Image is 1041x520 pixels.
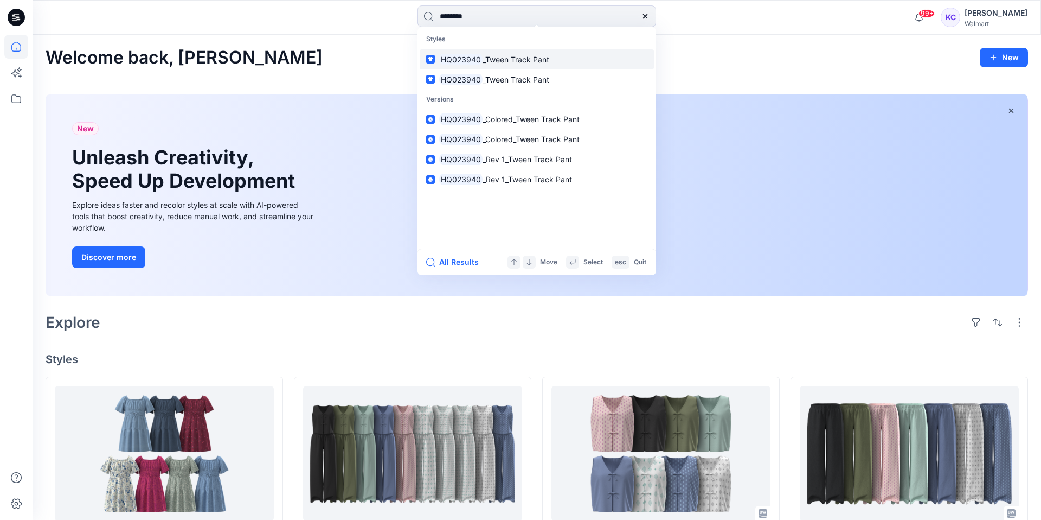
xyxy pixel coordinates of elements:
p: Move [540,257,557,268]
span: _Rev 1_Tween Track Pant [483,175,572,184]
button: New [980,48,1028,67]
h4: Styles [46,353,1028,366]
a: Discover more [72,246,316,268]
h2: Explore [46,314,100,331]
a: HQ023940_Colored_Tween Track Pant [420,109,654,129]
p: esc [615,257,626,268]
span: _Colored_Tween Track Pant [483,135,580,144]
div: [PERSON_NAME] [965,7,1027,20]
div: KC [941,8,960,27]
span: _Rev 1_Tween Track Pant [483,155,572,164]
mark: HQ023940 [439,73,483,86]
p: Select [583,257,603,268]
span: _Colored_Tween Track Pant [483,115,580,124]
span: 99+ [918,9,935,18]
a: HQ023940_Rev 1_Tween Track Pant [420,149,654,169]
h1: Unleash Creativity, Speed Up Development [72,146,300,193]
mark: HQ023940 [439,133,483,145]
mark: HQ023940 [439,53,483,66]
div: Explore ideas faster and recolor styles at scale with AI-powered tools that boost creativity, red... [72,199,316,233]
p: Styles [420,29,654,49]
mark: HQ023940 [439,173,483,186]
a: HQ023940_Colored_Tween Track Pant [420,129,654,149]
h2: Welcome back, [PERSON_NAME] [46,48,323,68]
div: Walmart [965,20,1027,28]
a: HQ023940_Tween Track Pant [420,69,654,90]
a: HQ023940_Tween Track Pant [420,49,654,69]
mark: HQ023940 [439,113,483,125]
p: Versions [420,90,654,110]
p: Quit [634,257,646,268]
button: Discover more [72,246,145,268]
a: HQ023940_Rev 1_Tween Track Pant [420,169,654,189]
span: _Tween Track Pant [483,75,549,84]
span: New [77,122,94,135]
mark: HQ023940 [439,153,483,166]
span: _Tween Track Pant [483,55,549,64]
button: All Results [426,256,486,269]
